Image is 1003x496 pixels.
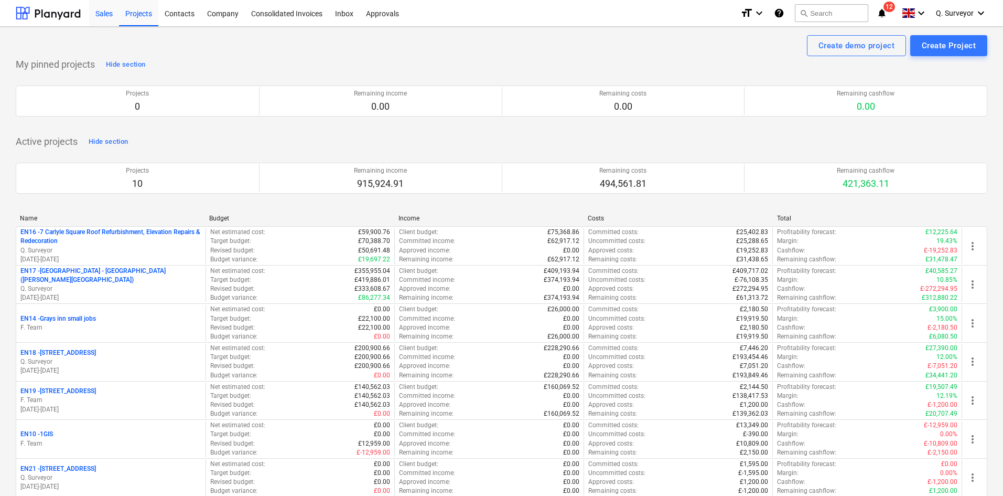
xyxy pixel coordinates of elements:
[86,133,131,150] button: Hide section
[563,323,579,332] p: £0.00
[936,276,957,284] p: 10.85%
[927,448,957,457] p: £-2,150.00
[588,421,639,430] p: Committed costs :
[357,448,390,457] p: £-12,959.00
[588,392,645,400] p: Uncommitted costs :
[399,469,455,478] p: Committed income :
[599,89,646,98] p: Remaining costs
[777,469,799,478] p: Margin :
[588,255,637,264] p: Remaining costs :
[354,353,390,362] p: £200,900.66
[374,332,390,341] p: £0.00
[374,371,390,380] p: £0.00
[588,448,637,457] p: Remaining costs :
[210,460,265,469] p: Net estimated cost :
[20,215,201,222] div: Name
[354,383,390,392] p: £140,562.03
[210,284,255,293] p: Revised budget :
[399,392,455,400] p: Committed income :
[126,100,149,113] p: 0
[735,276,768,284] p: £-76,108.35
[399,430,455,439] p: Committed income :
[777,409,836,418] p: Remaining cashflow :
[354,267,390,276] p: £355,955.04
[210,400,255,409] p: Revised budget :
[210,430,251,439] p: Target budget :
[740,383,768,392] p: £2,144.50
[588,323,634,332] p: Approved costs :
[732,284,768,293] p: £272,294.95
[20,228,201,264] div: EN16 -7 Carlyle Square Roof Refurbishment, Elevation Repairs & RedecorationQ. Surveyor[DATE]-[DATE]
[20,246,201,255] p: Q. Surveyor
[753,7,765,19] i: keyboard_arrow_down
[210,228,265,237] p: Net estimated cost :
[777,344,836,353] p: Profitability forecast :
[924,246,957,255] p: £-19,252.83
[126,166,149,175] p: Projects
[20,366,201,375] p: [DATE] - [DATE]
[975,7,987,19] i: keyboard_arrow_down
[20,430,53,439] p: EN10 - 1GIS
[588,215,769,222] div: Costs
[922,293,957,302] p: £312,880.22
[883,2,895,12] span: 12
[399,267,438,276] p: Client budget :
[736,255,768,264] p: £31,438.65
[544,371,579,380] p: £228,290.66
[399,246,450,255] p: Approved income :
[925,344,957,353] p: £27,390.00
[563,478,579,487] p: £0.00
[544,409,579,418] p: £160,069.52
[777,478,805,487] p: Cashflow :
[399,362,450,371] p: Approved income :
[800,9,808,17] span: search
[20,430,201,448] div: EN10 -1GISF. Team
[210,439,255,448] p: Revised budget :
[399,409,454,418] p: Remaining income :
[777,362,805,371] p: Cashflow :
[20,405,201,414] p: [DATE] - [DATE]
[736,332,768,341] p: £19,919.50
[927,323,957,332] p: £-2,180.50
[399,284,450,293] p: Approved income :
[210,362,255,371] p: Revised budget :
[399,400,450,409] p: Approved income :
[777,237,799,246] p: Margin :
[588,332,637,341] p: Remaining costs :
[736,421,768,430] p: £13,349.00
[925,371,957,380] p: £34,441.20
[777,392,799,400] p: Margin :
[777,255,836,264] p: Remaining cashflow :
[20,357,201,366] p: Q. Surveyor
[20,465,201,491] div: EN21 -[STREET_ADDRESS]Q. Surveyor[DATE]-[DATE]
[588,267,639,276] p: Committed costs :
[20,349,96,357] p: EN18 - [STREET_ADDRESS]
[374,487,390,495] p: £0.00
[837,177,894,190] p: 421,363.11
[374,305,390,314] p: £0.00
[399,255,454,264] p: Remaining income :
[547,332,579,341] p: £26,000.00
[547,255,579,264] p: £62,917.12
[777,267,836,276] p: Profitability forecast :
[736,246,768,255] p: £19,252.83
[588,371,637,380] p: Remaining costs :
[563,353,579,362] p: £0.00
[925,255,957,264] p: £31,478.47
[106,59,145,71] div: Hide section
[20,314,96,323] p: EN14 - Grays inn small jobs
[740,7,753,19] i: format_size
[588,344,639,353] p: Committed costs :
[777,353,799,362] p: Margin :
[740,323,768,332] p: £2,180.50
[399,371,454,380] p: Remaining income :
[563,469,579,478] p: £0.00
[20,323,201,332] p: F. Team
[740,362,768,371] p: £7,051.20
[736,439,768,448] p: £10,809.00
[210,314,251,323] p: Target budget :
[358,237,390,246] p: £70,388.70
[777,439,805,448] p: Cashflow :
[966,355,979,368] span: more_vert
[563,314,579,323] p: £0.00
